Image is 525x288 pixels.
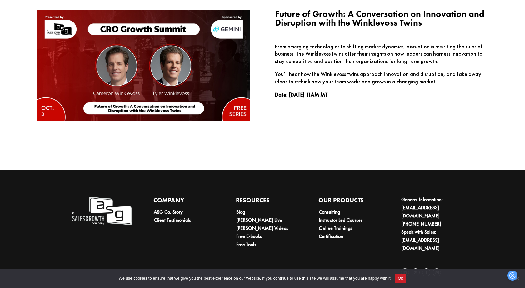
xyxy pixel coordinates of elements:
[37,10,250,121] img: Innovation 8-19
[154,209,183,215] a: ASG Co. Story
[236,225,288,231] a: [PERSON_NAME] Videos
[395,274,406,283] button: Ok
[275,91,328,98] strong: Date: [DATE] 11AM MT
[275,70,487,91] p: You’ll hear how the Winklevoss twins approach innovation and disruption, and take away ideas to r...
[401,237,440,251] a: [EMAIL_ADDRESS][DOMAIN_NAME]
[319,209,340,215] a: Consulting
[319,225,352,231] a: Online Trainings
[401,228,462,252] li: Speak with Sales:
[319,217,362,223] a: Instructor Led Courses
[401,204,440,219] a: [EMAIL_ADDRESS][DOMAIN_NAME]
[119,275,392,281] span: We use cookies to ensure that we give you the best experience on our website. If you continue to ...
[422,268,430,276] a: Follow on Facebook
[153,196,214,208] h4: Company
[236,217,282,223] a: [PERSON_NAME] Live
[12,76,132,82] p: We’ll review your registration.
[433,268,441,276] a: Follow on Instagram
[236,241,256,248] a: Free Tools
[275,10,487,30] h3: Future of Growth: A Conversation on Innovation and Disruption with the Winklevoss Twins
[401,268,409,276] a: Follow on LinkedIn
[12,103,132,114] p: If your role isn’t a fit for live attendance, you’ll still receive the full session recordings af...
[236,209,245,215] a: Blog
[275,43,487,71] p: From emerging technologies to shifting market dynamics, disruption is rewriting the rules of busi...
[319,233,343,240] a: Certification
[71,196,132,226] img: A Sales Growth Company
[401,221,441,227] a: [PHONE_NUMBER]
[412,268,420,276] a: Follow on X
[236,233,262,240] a: Free E-Books
[318,196,379,208] h4: Our Products
[12,87,132,98] p: If approved, you’ll receive a confirmation email with your webinar link and calendar invite.
[236,196,297,208] h4: Resources
[401,196,462,220] li: General Information:
[154,217,191,223] a: Client Testimonials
